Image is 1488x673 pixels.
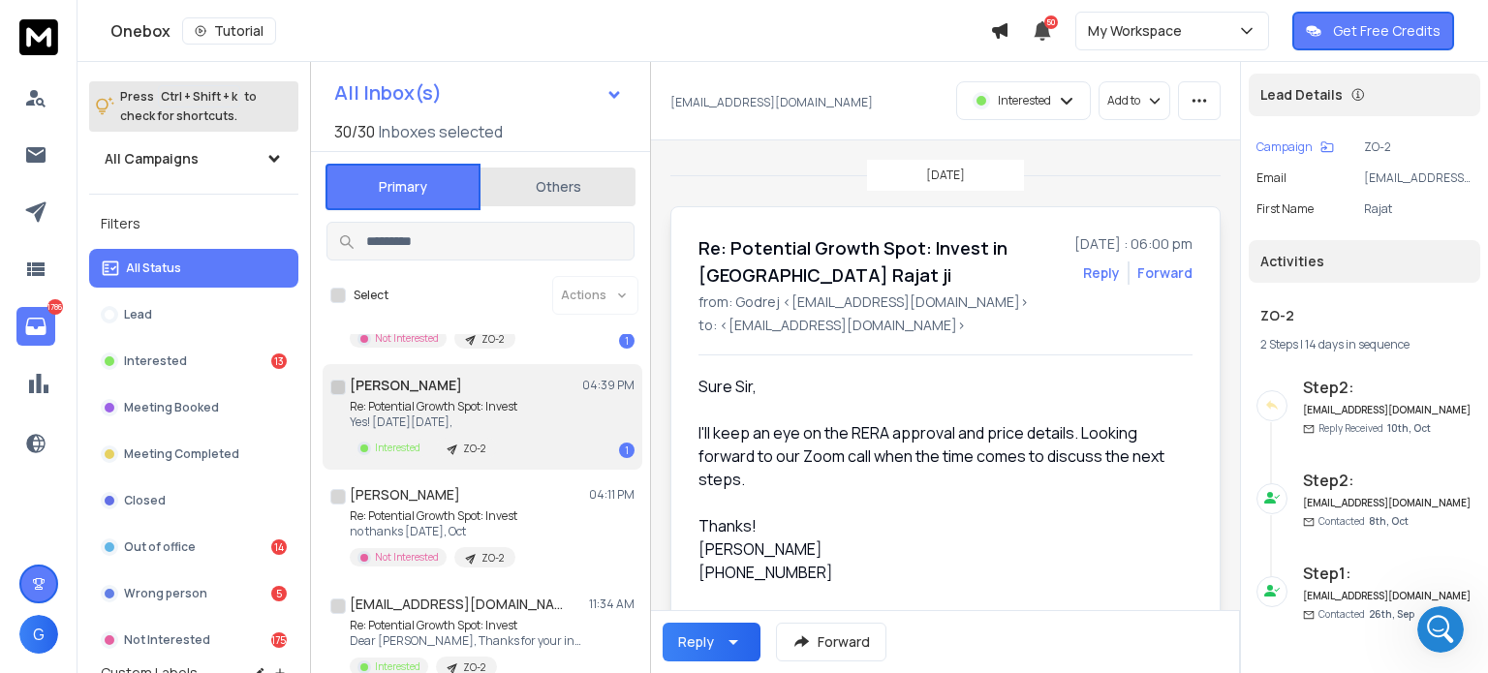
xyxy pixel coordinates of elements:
button: Campaign [1256,139,1334,155]
div: Profile image for Lakshitaok thanksLakshita•1h ago [20,322,367,394]
h1: All Inbox(s) [334,83,442,103]
div: 1 [619,333,635,349]
p: Email [1256,170,1286,186]
button: All Campaigns [89,139,298,178]
button: Tutorial [182,17,276,45]
a: 1786 [16,307,55,346]
span: 14 days in sequence [1305,336,1410,352]
p: ZO-2 [481,332,504,347]
p: ZO-2 [481,551,504,566]
div: Sure Sir, I'll keep an eye on the RERA approval and price details. Looking forward to our Zoom ca... [698,375,1177,537]
button: Wrong person5 [89,574,298,613]
div: 5 [271,586,287,601]
p: Re: Potential Growth Spot: Invest [350,508,517,524]
h6: [EMAIL_ADDRESS][DOMAIN_NAME] [1303,403,1472,417]
p: Re: Potential Growth Spot: Invest [350,399,517,414]
button: Search for help [28,413,359,452]
p: 04:11 PM [589,487,635,503]
p: Add to [1107,93,1140,108]
p: First Name [1256,201,1314,217]
p: Not Interested [375,550,439,565]
p: ZO-2 [463,442,485,456]
span: 50 [1044,15,1058,29]
button: Meeting Booked [89,388,298,427]
button: Reply [1083,263,1120,283]
button: Others [480,166,635,208]
p: Dear [PERSON_NAME], Thanks for your interest [350,633,582,649]
div: Lakshita [86,358,143,379]
div: 1754 [271,632,287,648]
button: Meeting Completed [89,435,298,474]
img: logo [39,41,169,65]
button: Forward [776,623,886,661]
h1: Re: Potential Growth Spot: Invest in [GEOGRAPHIC_DATA] Rajat ji [698,234,1063,289]
span: Home [43,542,86,556]
button: Messages [129,494,258,571]
h3: Inboxes selected [379,120,503,143]
button: G [19,615,58,654]
label: Select [354,288,388,303]
p: 11:34 AM [589,597,635,612]
p: How can we assist you [DATE]? [39,203,349,269]
div: Close [333,31,368,66]
p: Press to check for shortcuts. [120,87,257,126]
p: Meeting Booked [124,400,219,415]
div: [PHONE_NUMBER] [698,561,1177,584]
p: Interested [375,441,420,455]
h1: [PERSON_NAME] [350,485,460,505]
p: to: <[EMAIL_ADDRESS][DOMAIN_NAME]> [698,316,1193,335]
button: Not Interested1754 [89,621,298,659]
button: Reply [663,623,760,661]
span: Help [307,542,338,556]
button: Help [259,494,387,571]
div: Leveraging Spintax for Email Customization [40,468,325,508]
img: Profile image for Lakshita [40,339,78,378]
div: 13 [271,353,287,369]
div: Forward [1137,263,1193,283]
h6: [EMAIL_ADDRESS][DOMAIN_NAME] [1303,589,1472,603]
button: Closed [89,481,298,520]
p: Wrong person [124,586,207,601]
p: 04:39 PM [582,378,635,393]
p: [EMAIL_ADDRESS][DOMAIN_NAME] [1364,170,1472,186]
h1: [EMAIL_ADDRESS][DOMAIN_NAME] [350,595,563,614]
p: from: Godrej <[EMAIL_ADDRESS][DOMAIN_NAME]> [698,292,1193,312]
iframe: Intercom live chat [1417,606,1464,653]
span: 2 Steps [1260,336,1298,352]
div: | [1260,337,1469,352]
p: Not Interested [375,331,439,346]
p: Not Interested [124,632,210,648]
div: Leveraging Spintax for Email Customization [28,460,359,516]
p: Interested [998,93,1051,108]
h6: Step 2 : [1303,469,1472,492]
button: All Inbox(s) [319,74,638,112]
p: All Status [126,260,181,276]
span: 8th, Oct [1369,514,1409,528]
p: Get Free Credits [1333,21,1441,41]
div: Onebox [110,17,990,45]
button: Primary [325,164,480,210]
div: Reply [678,632,714,652]
img: Profile image for Rohan [207,31,246,70]
div: [PERSON_NAME] [698,537,1177,561]
button: Lead [89,295,298,334]
h6: Step 2 : [1303,376,1472,399]
p: ZO-2 [1364,139,1472,155]
div: • 1h ago [147,358,202,379]
p: [DATE] : 06:00 pm [1074,234,1193,254]
div: 1 [619,443,635,458]
p: [EMAIL_ADDRESS][DOMAIN_NAME] [670,95,873,110]
button: Out of office14 [89,528,298,566]
button: Get Free Credits [1292,12,1454,50]
img: Profile image for Lakshita [281,31,320,70]
span: ok thanks [86,340,152,355]
p: My Workspace [1088,21,1190,41]
p: [DATE] [926,168,965,183]
button: All Status [89,249,298,288]
p: no thanks [DATE], Oct [350,524,517,539]
div: Activities [1249,240,1480,283]
span: Ctrl + Shift + k [158,85,240,107]
p: Reply Received [1318,421,1431,436]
